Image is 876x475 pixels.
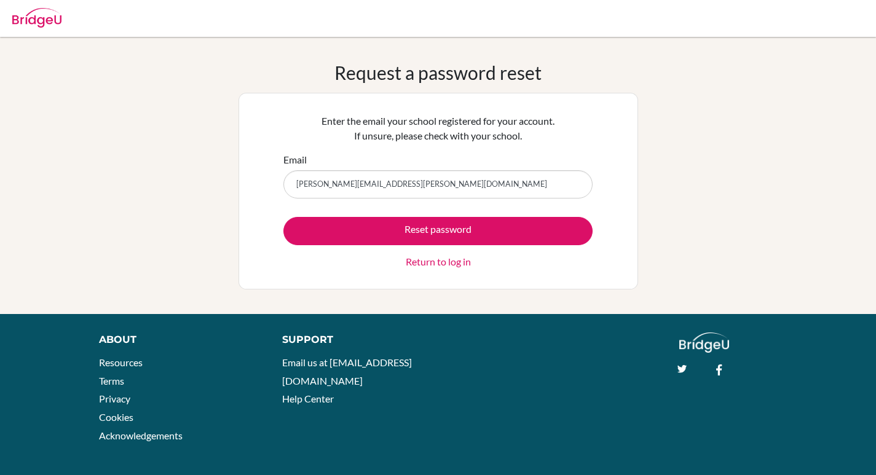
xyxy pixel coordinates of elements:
[99,375,124,387] a: Terms
[282,393,334,404] a: Help Center
[99,430,183,441] a: Acknowledgements
[282,332,425,347] div: Support
[99,393,130,404] a: Privacy
[679,332,729,353] img: logo_white@2x-f4f0deed5e89b7ecb1c2cc34c3e3d731f90f0f143d5ea2071677605dd97b5244.png
[283,217,593,245] button: Reset password
[406,254,471,269] a: Return to log in
[99,332,255,347] div: About
[99,356,143,368] a: Resources
[334,61,542,84] h1: Request a password reset
[12,8,61,28] img: Bridge-U
[282,356,412,387] a: Email us at [EMAIL_ADDRESS][DOMAIN_NAME]
[99,411,133,423] a: Cookies
[283,114,593,143] p: Enter the email your school registered for your account. If unsure, please check with your school.
[283,152,307,167] label: Email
